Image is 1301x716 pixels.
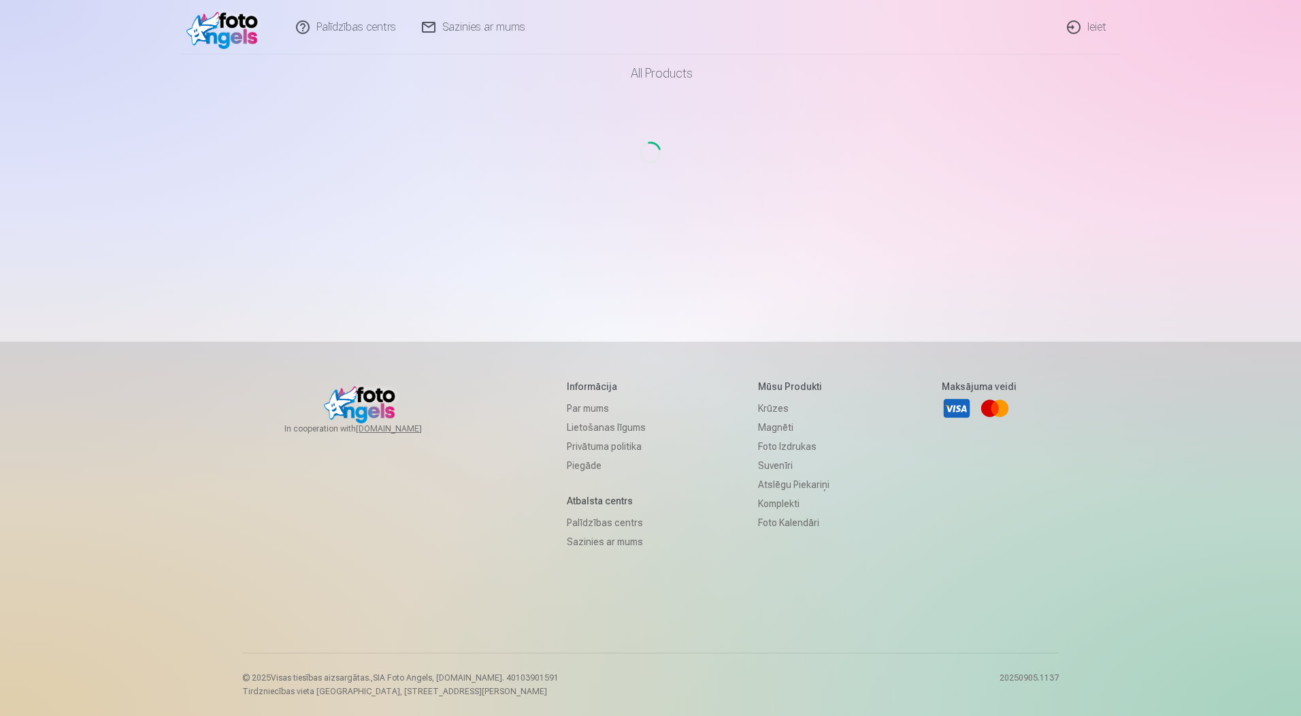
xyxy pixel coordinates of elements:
[758,456,829,475] a: Suvenīri
[758,380,829,393] h5: Mūsu produkti
[567,399,646,418] a: Par mums
[567,437,646,456] a: Privātuma politika
[186,5,265,49] img: /v1
[980,393,1010,423] a: Mastercard
[242,686,559,697] p: Tirdzniecības vieta [GEOGRAPHIC_DATA], [STREET_ADDRESS][PERSON_NAME]
[284,423,455,434] span: In cooperation with
[758,513,829,532] a: Foto kalendāri
[567,494,646,508] h5: Atbalsta centrs
[758,418,829,437] a: Magnēti
[942,380,1017,393] h5: Maksājuma veidi
[242,672,559,683] p: © 2025 Visas tiesības aizsargātas. ,
[758,475,829,494] a: Atslēgu piekariņi
[1000,672,1059,697] p: 20250905.1137
[567,532,646,551] a: Sazinies ar mums
[593,54,709,93] a: All products
[567,513,646,532] a: Palīdzības centrs
[758,437,829,456] a: Foto izdrukas
[373,673,559,683] span: SIA Foto Angels, [DOMAIN_NAME]. 40103901591
[356,423,455,434] a: [DOMAIN_NAME]
[942,393,972,423] a: Visa
[567,418,646,437] a: Lietošanas līgums
[567,380,646,393] h5: Informācija
[758,494,829,513] a: Komplekti
[758,399,829,418] a: Krūzes
[567,456,646,475] a: Piegāde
